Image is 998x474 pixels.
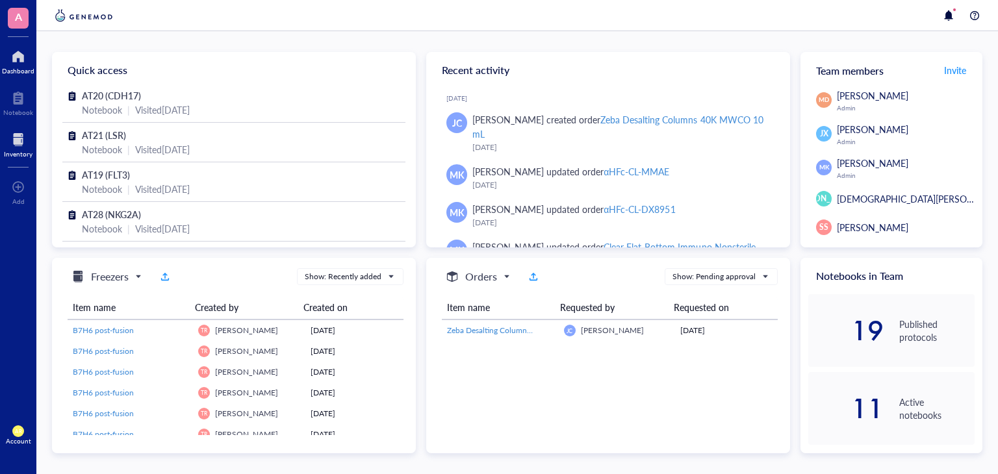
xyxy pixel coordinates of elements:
[837,221,908,234] span: [PERSON_NAME]
[2,46,34,75] a: Dashboard
[82,182,122,196] div: Notebook
[4,150,32,158] div: Inventory
[82,168,130,181] span: AT19 (FLT3)
[472,179,769,192] div: [DATE]
[215,325,278,336] span: [PERSON_NAME]
[3,88,33,116] a: Notebook
[447,325,554,336] a: Zeba Desalting Columns 40K MWCO 10 mL
[472,113,763,140] div: Zeba Desalting Columns 40K MWCO 10 mL
[450,205,465,219] span: MK
[311,325,398,336] div: [DATE]
[82,129,126,142] span: AT21 (LSR)
[442,295,555,319] th: Item name
[201,390,207,396] span: TR
[311,408,398,419] div: [DATE]
[837,89,908,102] span: [PERSON_NAME]
[52,52,416,88] div: Quick access
[567,327,573,334] span: JC
[450,168,465,182] span: MK
[437,197,780,234] a: MK[PERSON_NAME] updated orderαHFc-CL-DX8951[DATE]
[135,103,190,117] div: Visited [DATE]
[127,142,130,156] div: |
[82,142,122,156] div: Notebook
[819,221,828,233] span: SS
[899,395,975,421] div: Active notebooks
[201,431,207,438] span: TR
[447,325,598,336] span: Zeba Desalting Columns 40K MWCO 10 mL
[215,408,278,419] span: [PERSON_NAME]
[800,258,982,294] div: Notebooks in Team
[808,398,884,419] div: 11
[73,325,188,336] a: B7H6 post-fusion
[472,164,670,179] div: [PERSON_NAME] updated order
[672,271,756,282] div: Show: Pending approval
[73,387,134,398] span: B7H6 post-fusion
[127,103,130,117] div: |
[305,271,381,282] div: Show: Recently added
[820,128,828,140] span: JX
[311,387,398,399] div: [DATE]
[135,221,190,236] div: Visited [DATE]
[215,345,278,356] span: [PERSON_NAME]
[819,95,829,105] span: MD
[604,203,675,216] div: αHFc-CL-DX8951
[472,112,769,141] div: [PERSON_NAME] created order
[73,325,134,336] span: B7H6 post-fusion
[944,64,966,77] span: Invite
[73,387,188,399] a: B7H6 post-fusion
[82,89,141,102] span: AT20 (CDH17)
[12,197,25,205] div: Add
[899,318,975,343] div: Published protocols
[472,202,676,216] div: [PERSON_NAME] updated order
[437,107,780,159] a: JC[PERSON_NAME] created orderZeba Desalting Columns 40K MWCO 10 mL[DATE]
[465,269,497,284] h5: Orders
[68,295,190,319] th: Item name
[437,159,780,197] a: MK[PERSON_NAME] updated orderαHFc-CL-MMAE[DATE]
[943,60,967,81] button: Invite
[82,221,122,236] div: Notebook
[837,104,975,112] div: Admin
[298,295,394,319] th: Created on
[215,366,278,377] span: [PERSON_NAME]
[837,171,975,179] div: Admin
[819,163,828,172] span: MK
[201,369,207,375] span: TR
[426,52,790,88] div: Recent activity
[73,408,188,419] a: B7H6 post-fusion
[15,428,21,434] span: AR
[446,94,780,102] div: [DATE]
[581,325,644,336] span: [PERSON_NAME]
[91,269,129,284] h5: Freezers
[452,116,462,130] span: JC
[669,295,768,319] th: Requested on
[837,123,908,136] span: [PERSON_NAME]
[190,295,298,319] th: Created by
[837,156,908,169] span: [PERSON_NAME]
[555,295,668,319] th: Requested by
[73,345,188,357] a: B7H6 post-fusion
[82,208,141,221] span: AT28 (NKG2A)
[6,437,31,445] div: Account
[604,165,669,178] div: αHFc-CL-MMAE
[472,141,769,154] div: [DATE]
[215,387,278,398] span: [PERSON_NAME]
[680,325,773,336] div: [DATE]
[800,52,982,88] div: Team members
[472,216,769,229] div: [DATE]
[73,429,134,440] span: B7H6 post-fusion
[837,138,975,145] div: Admin
[52,8,116,23] img: genemod-logo
[135,142,190,156] div: Visited [DATE]
[201,410,207,417] span: TR
[3,108,33,116] div: Notebook
[2,67,34,75] div: Dashboard
[15,8,22,25] span: A
[127,221,130,236] div: |
[73,366,134,377] span: B7H6 post-fusion
[201,348,207,355] span: TR
[215,429,278,440] span: [PERSON_NAME]
[311,366,398,378] div: [DATE]
[808,320,884,341] div: 19
[127,182,130,196] div: |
